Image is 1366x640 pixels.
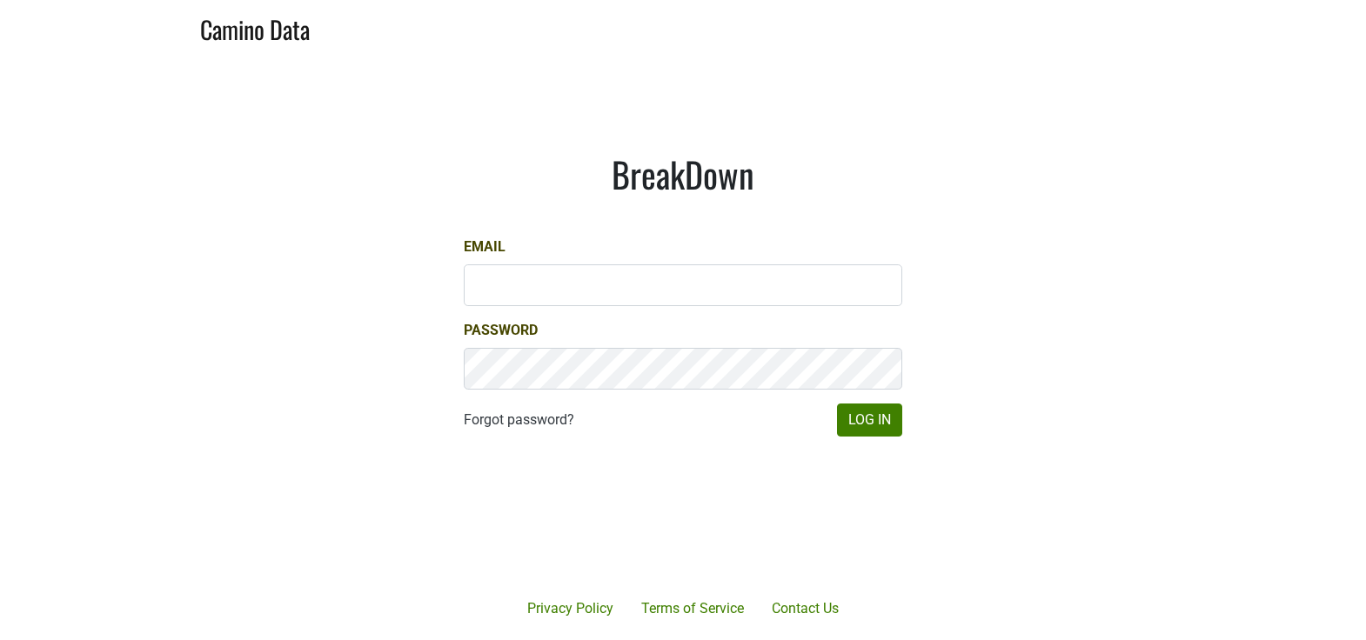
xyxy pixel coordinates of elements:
[464,237,506,257] label: Email
[200,7,310,48] a: Camino Data
[464,320,538,341] label: Password
[627,591,758,626] a: Terms of Service
[513,591,627,626] a: Privacy Policy
[464,153,902,195] h1: BreakDown
[464,410,574,430] a: Forgot password?
[837,403,902,437] button: Log In
[758,591,853,626] a: Contact Us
